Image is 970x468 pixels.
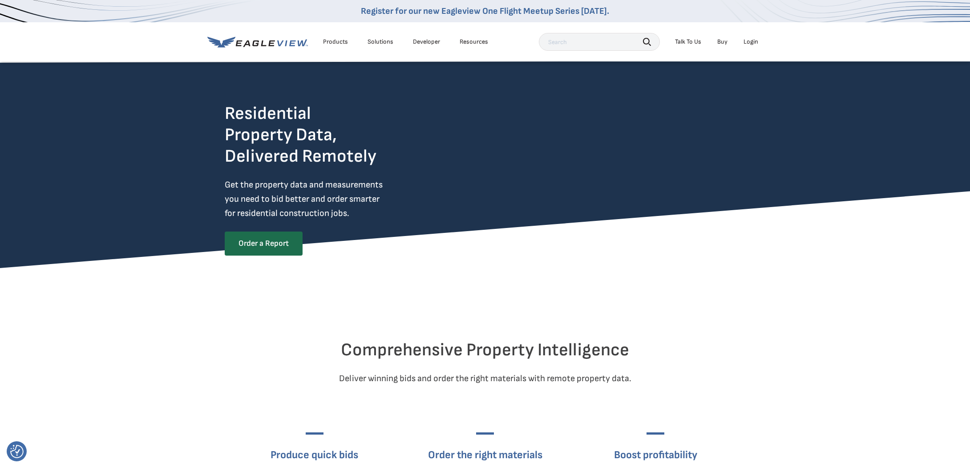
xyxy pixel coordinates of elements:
[225,232,303,256] a: Order a Report
[225,103,376,167] h2: Residential Property Data, Delivered Remotely
[413,448,558,462] h3: Order the right materials
[361,6,609,16] a: Register for our new Eagleview One Flight Meetup Series [DATE].
[460,38,488,46] div: Resources
[539,33,660,51] input: Search
[675,38,701,46] div: Talk To Us
[744,38,758,46] div: Login
[413,38,440,46] a: Developer
[225,339,745,361] h2: Comprehensive Property Intelligence
[717,38,727,46] a: Buy
[225,178,420,220] p: Get the property data and measurements you need to bid better and order smarter for residential c...
[225,371,745,386] p: Deliver winning bids and order the right materials with remote property data.
[246,448,383,462] h3: Produce quick bids
[10,445,24,458] img: Revisit consent button
[582,448,730,462] h3: Boost profitability
[10,445,24,458] button: Consent Preferences
[368,38,393,46] div: Solutions
[323,38,348,46] div: Products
